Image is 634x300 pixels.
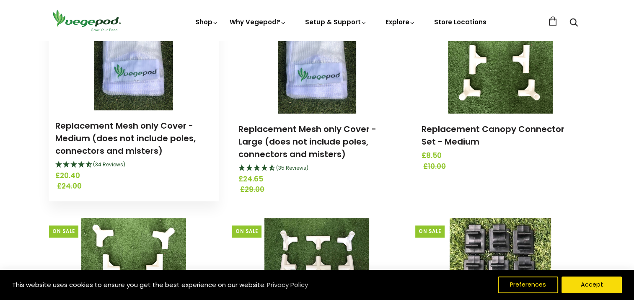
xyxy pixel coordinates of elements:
img: Vegepod [49,8,124,32]
span: 4.59 Stars - 34 Reviews [93,161,125,168]
a: Why Vegepod? [230,18,287,26]
img: Replacement Mesh only Cover - Large (does not include poles, connectors and misters) [278,9,357,114]
a: Replacement Mesh only Cover - Medium (does not include poles, connectors and misters) [55,120,196,157]
a: Store Locations [434,18,486,26]
span: £24.65 [238,174,396,185]
a: Replacement Canopy Connector Set - Medium [422,123,564,147]
span: £10.00 [423,161,580,172]
a: Setup & Support [305,18,367,26]
button: Preferences [498,277,558,293]
a: Privacy Policy (opens in a new tab) [266,277,309,292]
div: 4.71 Stars - 35 Reviews [238,163,396,174]
a: Explore [386,18,416,26]
img: Replacement Mesh only Cover - Medium (does not include poles, connectors and misters) [94,5,173,110]
span: £20.40 [55,171,212,181]
a: Shop [195,18,219,26]
span: £8.50 [422,150,579,161]
span: £24.00 [57,181,214,192]
span: £29.00 [240,184,397,195]
a: Search [569,19,578,28]
span: This website uses cookies to ensure you get the best experience on our website. [12,280,266,289]
span: 4.71 Stars - 35 Reviews [276,164,308,171]
img: Replacement Canopy Connector Set - Medium [448,9,553,114]
button: Accept [562,277,622,293]
a: Replacement Mesh only Cover - Large (does not include poles, connectors and misters) [238,123,376,160]
div: 4.59 Stars - 34 Reviews [55,160,212,171]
